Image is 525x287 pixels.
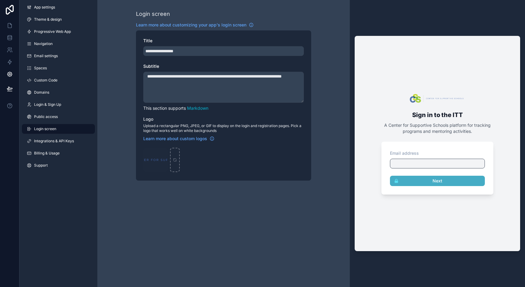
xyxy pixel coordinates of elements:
span: Domains [34,90,49,95]
span: Navigation [34,41,53,46]
span: Upload a rectangular PNG, JPEG, or GIF to display on the login and registration pages. Pick a log... [143,123,304,133]
span: Email settings [34,54,58,58]
label: Email address [390,150,419,156]
a: Progressive Web App [22,27,95,36]
span: Integrations & API Keys [34,139,74,143]
span: Public access [34,114,58,119]
span: Subtitle [143,64,159,69]
a: Learn more about custom logos [143,136,214,142]
span: Spaces [34,66,47,71]
a: Spaces [22,63,95,73]
a: Theme & design [22,15,95,24]
a: Navigation [22,39,95,49]
span: Progressive Web App [34,29,71,34]
a: Login screen [22,124,95,134]
span: Login & Sign Up [34,102,61,107]
span: Support [34,163,48,168]
span: Learn more about customizing your app's login screen [136,22,246,28]
a: Support [22,161,95,170]
span: Logo [143,116,153,122]
a: Billing & Usage [22,148,95,158]
a: App settings [22,2,95,12]
span: Title [143,38,152,43]
a: Integrations & API Keys [22,136,95,146]
a: Custom Code [22,75,95,85]
span: Billing & Usage [34,151,60,156]
a: Login & Sign Up [22,100,95,109]
a: Email settings [22,51,95,61]
span: App settings [34,5,55,10]
a: Public access [22,112,95,122]
a: Domains [22,88,95,97]
h2: Sign in to the ITT [379,109,496,120]
span: Login screen [34,126,56,131]
span: This section supports [143,105,186,111]
div: Login screen [136,10,170,18]
span: Theme & design [34,17,62,22]
span: Learn more about custom logos [143,136,207,142]
span: A Center for Supportive Schools platform for tracking programs and mentoring activities. [384,123,491,134]
button: Next [390,176,485,186]
span: Custom Code [34,78,57,83]
a: Markdown [187,105,208,111]
img: logo [408,92,467,105]
a: Learn more about customizing your app's login screen [136,22,254,28]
